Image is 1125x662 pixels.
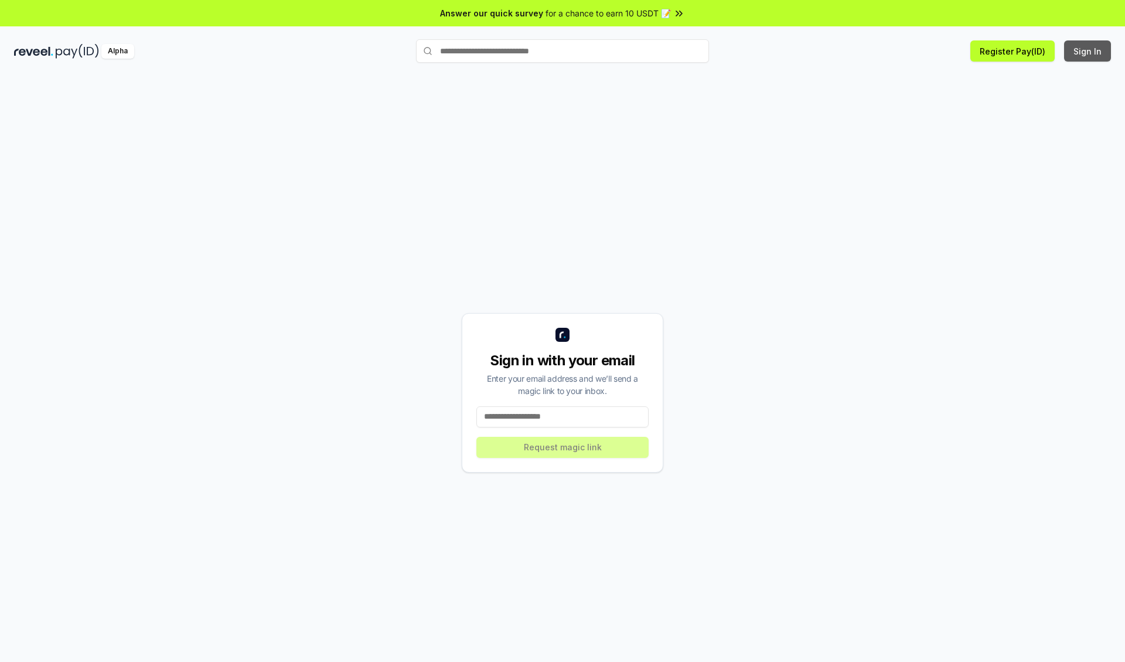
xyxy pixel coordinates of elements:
[546,7,671,19] span: for a chance to earn 10 USDT 📝
[476,372,649,397] div: Enter your email address and we’ll send a magic link to your inbox.
[14,44,53,59] img: reveel_dark
[1064,40,1111,62] button: Sign In
[476,351,649,370] div: Sign in with your email
[56,44,99,59] img: pay_id
[970,40,1055,62] button: Register Pay(ID)
[555,328,570,342] img: logo_small
[101,44,134,59] div: Alpha
[440,7,543,19] span: Answer our quick survey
